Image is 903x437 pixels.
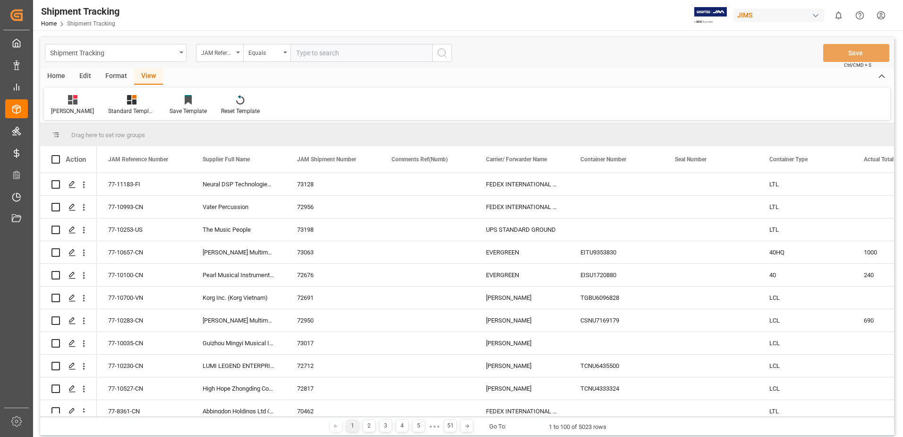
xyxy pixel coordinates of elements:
div: 77-8361-CN [97,400,191,422]
div: Home [40,69,72,85]
div: LTL [758,400,852,422]
div: Shipment Tracking [41,4,119,18]
div: Press SPACE to select this row. [40,377,97,400]
div: [PERSON_NAME] Multimedia [GEOGRAPHIC_DATA] [191,241,286,263]
div: 77-10230-CN [97,355,191,377]
div: Press SPACE to select this row. [40,196,97,218]
div: LCL [758,377,852,400]
div: 40HQ [758,241,852,263]
button: open menu [45,44,187,62]
div: Press SPACE to select this row. [40,400,97,423]
div: Go To: [489,422,506,431]
div: Press SPACE to select this row. [40,287,97,309]
div: Guizhou Mingyi Musical Instrument Co Ltd [191,332,286,354]
button: Save [823,44,889,62]
div: Action [66,155,86,164]
div: EISU1720880 [569,264,664,286]
div: 3 [380,420,392,432]
div: Format [98,69,134,85]
div: Pearl Musical Instrument ([GEOGRAPHIC_DATA]) [191,264,286,286]
div: ● ● ● [429,423,440,430]
div: LCL [758,332,852,354]
div: LCL [758,287,852,309]
div: LTL [758,196,852,218]
span: Ctrl/CMD + S [844,61,871,69]
div: 51 [444,420,456,432]
div: Press SPACE to select this row. [40,332,97,355]
div: 72691 [286,287,380,309]
div: [PERSON_NAME] [475,377,569,400]
div: Neural DSP Technologies Oy [191,173,286,195]
div: [PERSON_NAME] [475,355,569,377]
div: 77-10527-CN [97,377,191,400]
div: 77-10700-VN [97,287,191,309]
div: Equals [248,46,281,57]
span: Seal Number [675,156,707,163]
div: Press SPACE to select this row. [40,241,97,264]
div: TGBU6096828 [569,287,664,309]
div: 70462 [286,400,380,422]
div: EITU9353830 [569,241,664,263]
div: 77-11183-FI [97,173,191,195]
div: 1 to 100 of 5023 rows [549,422,606,432]
div: Korg Inc. (Korg Vietnam) [191,287,286,309]
div: 77-10035-CN [97,332,191,354]
div: Standard Templates [108,107,155,115]
div: Abbingdon Holdings Ltd ( Ifi Audio) [191,400,286,422]
div: Vater Percussion [191,196,286,218]
div: High Hope Zhongding Corp ([GEOGRAPHIC_DATA]) [191,377,286,400]
div: 77-10100-CN [97,264,191,286]
a: Home [41,20,57,27]
div: Edit [72,69,98,85]
div: [PERSON_NAME] [475,332,569,354]
button: search button [432,44,452,62]
div: The Music People [191,218,286,241]
span: Container Type [769,156,808,163]
div: 72676 [286,264,380,286]
div: 40 [758,264,852,286]
img: Exertis%20JAM%20-%20Email%20Logo.jpg_1722504956.jpg [694,7,727,24]
div: JIMS [733,9,824,22]
div: TCNU6435500 [569,355,664,377]
div: [PERSON_NAME] Multimedia [GEOGRAPHIC_DATA] [191,309,286,332]
span: Supplier Full Name [203,156,250,163]
div: UPS STANDARD GROUND [475,218,569,241]
div: 77-10657-CN [97,241,191,263]
div: Save Template [170,107,207,115]
div: 1 [347,420,358,432]
span: Drag here to set row groups [71,131,145,139]
div: [PERSON_NAME] [51,107,94,115]
div: 72956 [286,196,380,218]
input: Type to search [290,44,432,62]
div: 72817 [286,377,380,400]
div: [PERSON_NAME] [475,287,569,309]
div: 77-10283-CN [97,309,191,332]
div: LTL [758,218,852,241]
div: 2 [363,420,375,432]
span: JAM Reference Number [108,156,168,163]
div: Press SPACE to select this row. [40,218,97,241]
span: Carrier/ Forwarder Name [486,156,547,163]
button: show 0 new notifications [828,5,849,26]
div: 72950 [286,309,380,332]
button: JIMS [733,6,828,24]
span: Comments Ref(Numb) [392,156,448,163]
div: JAM Reference Number [201,46,233,57]
div: Shipment Tracking [50,46,176,58]
div: 73198 [286,218,380,241]
div: LTL [758,173,852,195]
div: Press SPACE to select this row. [40,173,97,196]
div: Press SPACE to select this row. [40,355,97,377]
div: 77-10993-CN [97,196,191,218]
div: FEDEX INTERNATIONAL ECONOMY [475,400,569,422]
div: View [134,69,163,85]
div: [PERSON_NAME] [475,309,569,332]
div: Press SPACE to select this row. [40,309,97,332]
div: 73017 [286,332,380,354]
div: TCNU4333324 [569,377,664,400]
div: EVERGREEN [475,264,569,286]
button: Help Center [849,5,870,26]
div: LCL [758,309,852,332]
div: LCL [758,355,852,377]
span: Container Number [580,156,626,163]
